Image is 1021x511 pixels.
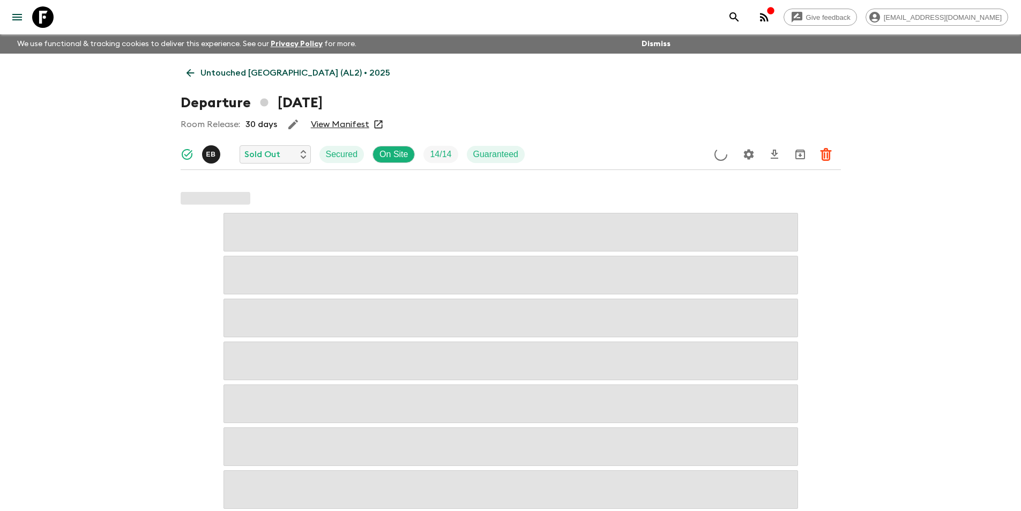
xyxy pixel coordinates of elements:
[181,118,240,131] p: Room Release:
[181,148,193,161] svg: Synced Successfully
[815,144,837,165] button: Delete
[784,9,857,26] a: Give feedback
[473,148,519,161] p: Guaranteed
[430,148,451,161] p: 14 / 14
[724,6,745,28] button: search adventures
[379,148,408,161] p: On Site
[311,119,369,130] a: View Manifest
[202,145,222,164] button: EB
[639,36,673,51] button: Dismiss
[738,144,759,165] button: Settings
[244,148,280,161] p: Sold Out
[6,6,28,28] button: menu
[372,146,415,163] div: On Site
[200,66,390,79] p: Untouched [GEOGRAPHIC_DATA] (AL2) • 2025
[13,34,361,54] p: We use functional & tracking cookies to deliver this experience. See our for more.
[866,9,1008,26] div: [EMAIL_ADDRESS][DOMAIN_NAME]
[423,146,458,163] div: Trip Fill
[326,148,358,161] p: Secured
[206,150,216,159] p: E B
[181,62,396,84] a: Untouched [GEOGRAPHIC_DATA] (AL2) • 2025
[789,144,811,165] button: Archive (Completed, Cancelled or Unsynced Departures only)
[181,92,323,114] h1: Departure [DATE]
[878,13,1008,21] span: [EMAIL_ADDRESS][DOMAIN_NAME]
[202,149,222,157] span: Erild Balla
[245,118,277,131] p: 30 days
[271,40,323,48] a: Privacy Policy
[800,13,856,21] span: Give feedback
[710,144,732,165] button: Update Price, Early Bird Discount and Costs
[764,144,785,165] button: Download CSV
[319,146,364,163] div: Secured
